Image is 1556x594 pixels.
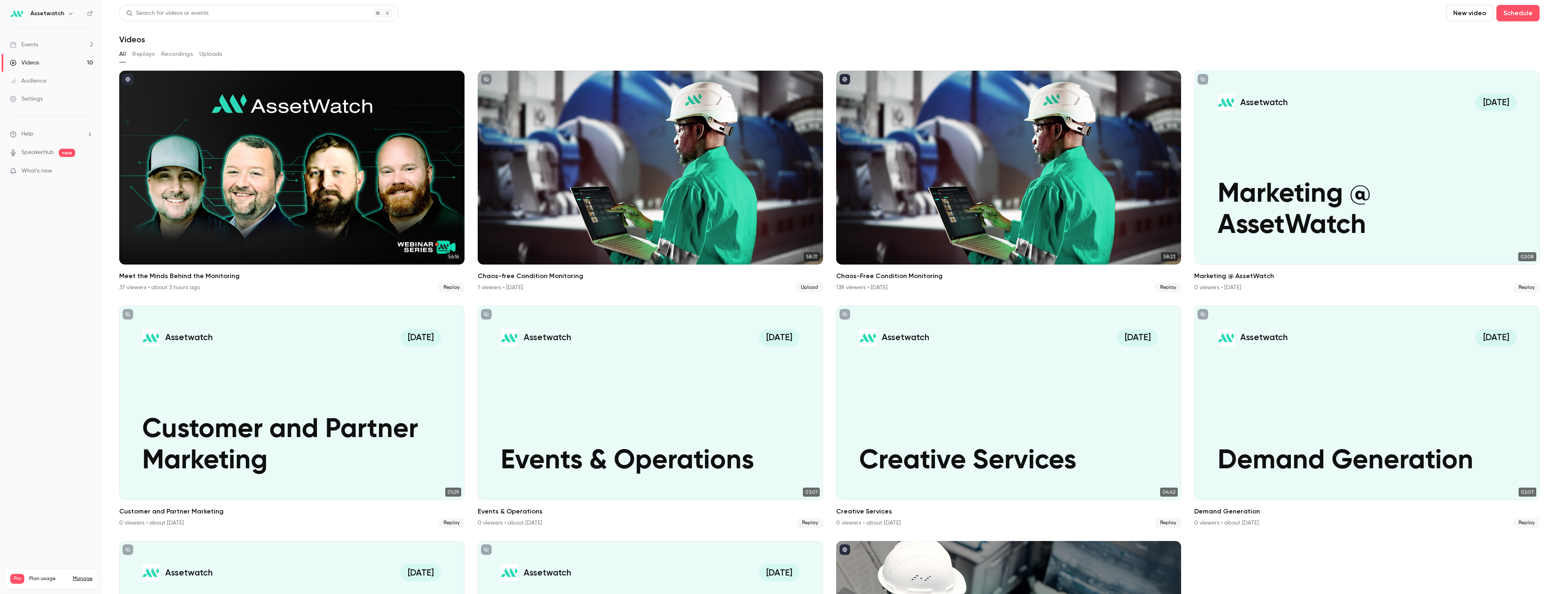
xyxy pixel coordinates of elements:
[165,332,213,343] p: Assetwatch
[836,507,1181,516] h2: Creative Services
[439,283,465,292] span: Replay
[123,544,133,555] button: unpublished
[1117,329,1158,346] span: [DATE]
[10,130,93,138] li: help-dropdown-opener
[123,309,133,320] button: unpublished
[501,446,800,477] p: Events & Operations
[796,283,823,292] span: Upload
[119,71,465,292] a: 56:16Meet the Minds Behind the Monitoring37 viewers • about 3 hours agoReplay
[30,9,64,18] h6: Assetwatch
[1218,94,1235,111] img: Marketing @ AssetWatch
[836,271,1181,281] h2: Chaos-Free Condition Monitoring
[478,507,823,516] h2: Events & Operations
[1218,179,1517,242] p: Marketing @ AssetWatch
[501,329,518,346] img: Events & Operations
[478,71,823,292] a: 58:31Chaos-free Condition Monitoring1 viewers • [DATE]Upload
[1194,306,1540,527] a: Demand GenerationAssetwatch[DATE]Demand Generation02:07Demand Generation0 viewers • about [DATE]R...
[21,130,33,138] span: Help
[481,309,492,320] button: unpublished
[10,574,24,584] span: Pro
[59,149,75,157] span: new
[836,71,1181,292] a: 58:23Chaos-Free Condition Monitoring138 viewers • [DATE]Replay
[481,544,492,555] button: unpublished
[1446,5,1493,21] button: New video
[1194,71,1540,292] a: Marketing @ AssetWatchAssetwatch[DATE]Marketing @ AssetWatch02:08Marketing @ AssetWatch0 viewers ...
[759,564,800,581] span: [DATE]
[1194,271,1540,281] h2: Marketing @ AssetWatch
[1194,306,1540,527] li: Demand Generation
[29,576,68,582] span: Plan usage
[199,48,222,61] button: Uploads
[1518,252,1536,261] span: 02:08
[119,5,1540,589] section: Videos
[478,271,823,281] h2: Chaos-free Condition Monitoring
[439,518,465,528] span: Replay
[1161,252,1178,261] span: 58:23
[839,544,850,555] button: published
[10,95,43,103] div: Settings
[400,329,441,346] span: [DATE]
[119,306,465,527] a: Customer and Partner MarketingAssetwatch[DATE]Customer and Partner Marketing01:29Customer and Par...
[836,519,901,527] div: 0 viewers • about [DATE]
[21,148,54,157] a: SpeakerHub
[119,271,465,281] h2: Meet the Minds Behind the Monitoring
[10,41,38,49] div: Events
[119,283,200,292] div: 37 viewers • about 3 hours ago
[1194,507,1540,516] h2: Demand Generation
[1218,329,1235,346] img: Demand Generation
[142,414,441,477] p: Customer and Partner Marketing
[839,309,850,320] button: unpublished
[859,329,876,346] img: Creative Services
[10,59,39,67] div: Videos
[1194,71,1540,292] li: Marketing @ AssetWatch
[1514,518,1540,528] span: Replay
[21,167,52,175] span: What's new
[1240,332,1288,343] p: Assetwatch
[478,71,823,292] li: Chaos-free Condition Monitoring
[1198,74,1208,85] button: unpublished
[524,567,571,579] p: Assetwatch
[759,329,800,346] span: [DATE]
[119,48,126,61] button: All
[481,74,492,85] button: unpublished
[119,71,465,292] li: Meet the Minds Behind the Monitoring
[132,48,155,61] button: Replays
[1240,97,1288,108] p: Assetwatch
[478,306,823,527] a: Events & OperationsAssetwatch[DATE]Events & Operations03:01Events & Operations0 viewers • about [...
[797,518,823,528] span: Replay
[1194,519,1259,527] div: 0 viewers • about [DATE]
[1155,518,1181,528] span: Replay
[501,564,518,581] img: AssetWatch & MDF Co-op
[1514,283,1540,292] span: Replay
[478,306,823,527] li: Events & Operations
[859,446,1158,477] p: Creative Services
[1519,488,1536,497] span: 02:07
[10,77,46,85] div: Audience
[126,9,208,18] div: Search for videos or events
[882,332,929,343] p: Assetwatch
[1475,94,1516,111] span: [DATE]
[836,306,1181,527] a: Creative ServicesAssetwatch[DATE]Creative Services04:42Creative Services0 viewers • about [DATE]R...
[836,283,888,292] div: 138 viewers • [DATE]
[478,283,523,292] div: 1 viewers • [DATE]
[524,332,571,343] p: Assetwatch
[142,564,160,581] img: AssetWatch & Kroger
[836,306,1181,527] li: Creative Services
[478,519,542,527] div: 0 viewers • about [DATE]
[1160,488,1178,497] span: 04:42
[1475,329,1516,346] span: [DATE]
[804,252,820,261] span: 58:31
[119,507,465,516] h2: Customer and Partner Marketing
[119,306,465,527] li: Customer and Partner Marketing
[445,488,461,497] span: 01:29
[119,519,184,527] div: 0 viewers • about [DATE]
[803,488,820,497] span: 03:01
[836,71,1181,292] li: Chaos-Free Condition Monitoring
[839,74,850,85] button: published
[1496,5,1540,21] button: Schedule
[1155,283,1181,292] span: Replay
[446,252,461,261] span: 56:16
[161,48,193,61] button: Recordings
[73,576,92,582] a: Manage
[400,564,441,581] span: [DATE]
